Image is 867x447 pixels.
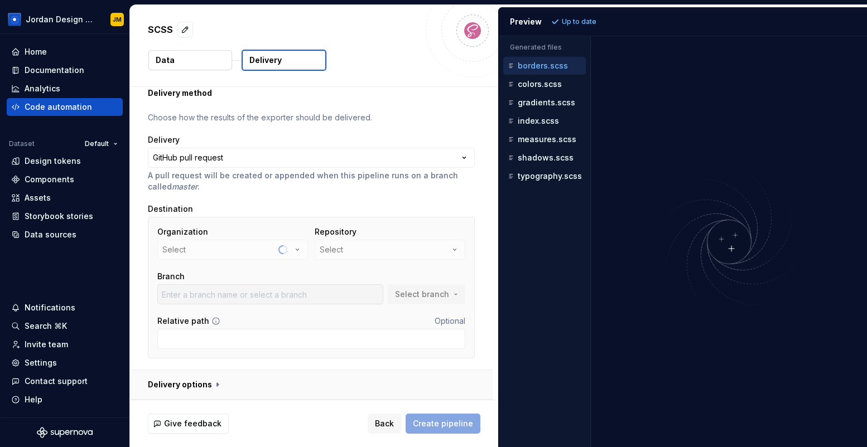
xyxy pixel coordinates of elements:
[25,302,75,313] div: Notifications
[25,339,68,350] div: Invite team
[113,15,122,24] div: JM
[7,226,123,244] a: Data sources
[368,414,401,434] button: Back
[503,78,586,90] button: colors.scss
[8,13,21,26] img: 049812b6-2877-400d-9dc9-987621144c16.png
[25,174,74,185] div: Components
[503,152,586,164] button: shadows.scss
[7,152,123,170] a: Design tokens
[85,139,109,148] span: Default
[25,46,47,57] div: Home
[148,50,232,70] button: Data
[7,171,123,188] a: Components
[80,136,123,152] button: Default
[503,96,586,109] button: gradients.scss
[148,23,173,36] p: SCSS
[25,65,84,76] div: Documentation
[25,192,51,203] div: Assets
[518,98,575,107] p: gradients.scss
[315,226,357,237] label: Repository
[156,55,175,66] p: Data
[25,211,93,222] div: Storybook stories
[249,55,282,66] p: Delivery
[518,135,576,144] p: measures.scss
[148,134,180,145] label: Delivery
[25,376,88,387] div: Contact support
[518,61,568,70] p: borders.scss
[562,17,596,26] p: Up to date
[518,172,582,181] p: typography.scss
[503,60,586,72] button: borders.scss
[518,153,574,162] p: shadows.scss
[510,43,579,52] p: Generated files
[148,112,475,123] p: Choose how the results of the exporter should be delivered.
[25,394,42,405] div: Help
[37,427,93,438] svg: Supernova Logo
[435,316,465,325] span: Optional
[7,354,123,372] a: Settings
[7,299,123,317] button: Notifications
[25,83,60,94] div: Analytics
[375,418,394,429] span: Back
[25,156,81,167] div: Design tokens
[503,115,586,127] button: index.scss
[157,315,209,327] label: Relative path
[518,116,559,125] p: index.scss
[242,50,326,71] button: Delivery
[9,139,35,148] div: Dataset
[2,7,127,31] button: Jordan Design SystemJM
[7,80,123,98] a: Analytics
[25,229,76,240] div: Data sources
[503,133,586,145] button: measures.scss
[510,16,542,27] div: Preview
[7,317,123,335] button: Search ⌘K
[148,414,229,434] button: Give feedback
[7,189,123,207] a: Assets
[157,271,185,282] label: Branch
[7,372,123,390] button: Contact support
[26,14,97,25] div: Jordan Design System
[518,80,562,89] p: colors.scss
[7,61,123,79] a: Documentation
[25,101,92,113] div: Code automation
[7,391,123,409] button: Help
[7,98,123,116] a: Code automation
[7,43,123,61] a: Home
[172,182,198,191] i: master
[7,207,123,225] a: Storybook stories
[157,226,208,237] label: Organization
[148,203,193,215] label: Destination
[25,357,57,368] div: Settings
[503,170,586,182] button: typography.scss
[7,336,123,353] a: Invite team
[164,418,221,429] span: Give feedback
[148,170,475,192] p: A pull request will be created or appended when this pipeline runs on a branch called .
[25,320,67,332] div: Search ⌘K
